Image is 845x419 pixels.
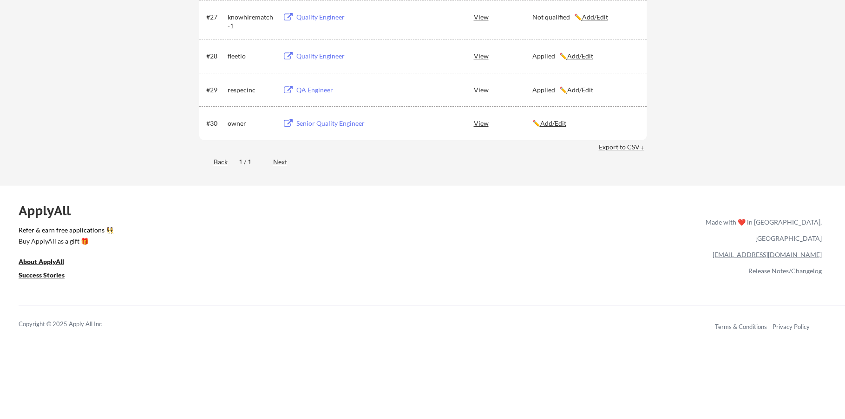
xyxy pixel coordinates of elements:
[474,8,532,25] div: View
[273,157,298,167] div: Next
[296,13,412,22] div: Quality Engineer
[228,13,274,31] div: knowhirematch-1
[599,142,647,152] div: Export to CSV ↓
[532,13,638,22] div: Not qualified ✏️
[540,119,566,127] u: Add/Edit
[715,323,767,330] a: Terms & Conditions
[206,13,224,22] div: #27
[296,85,412,95] div: QA Engineer
[19,257,77,269] a: About ApplyAll
[296,52,412,61] div: Quality Engineer
[19,258,64,265] u: About ApplyAll
[582,13,608,21] u: Add/Edit
[474,115,532,131] div: View
[206,85,224,95] div: #29
[239,157,262,167] div: 1 / 1
[199,157,228,167] div: Back
[19,227,511,237] a: Refer & earn free applications 👯‍♀️
[702,214,822,246] div: Made with ❤️ in [GEOGRAPHIC_DATA], [GEOGRAPHIC_DATA]
[532,119,638,128] div: ✏️
[19,271,65,279] u: Success Stories
[474,47,532,64] div: View
[532,85,638,95] div: Applied ✏️
[19,271,77,282] a: Success Stories
[296,119,412,128] div: Senior Quality Engineer
[19,238,111,245] div: Buy ApplyAll as a gift 🎁
[19,203,81,219] div: ApplyAll
[228,119,274,128] div: owner
[474,81,532,98] div: View
[773,323,810,330] a: Privacy Policy
[228,85,274,95] div: respecinc
[748,267,822,275] a: Release Notes/Changelog
[532,52,638,61] div: Applied ✏️
[713,251,822,258] a: [EMAIL_ADDRESS][DOMAIN_NAME]
[19,320,125,329] div: Copyright © 2025 Apply All Inc
[206,119,224,128] div: #30
[19,237,111,248] a: Buy ApplyAll as a gift 🎁
[228,52,274,61] div: fleetio
[206,52,224,61] div: #28
[567,86,593,94] u: Add/Edit
[567,52,593,60] u: Add/Edit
